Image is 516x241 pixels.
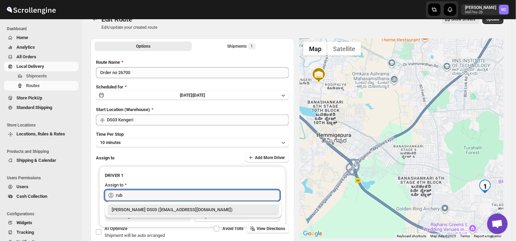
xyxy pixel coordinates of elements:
[16,105,52,110] span: Standard Shipping
[16,131,65,136] span: Locations, Rules & Rates
[180,93,193,98] span: [DATE] |
[7,26,79,32] span: Dashboard
[96,67,289,78] input: Eg: Bengaluru Route
[465,10,496,14] p: b607ea-2b
[478,180,492,193] div: 1
[7,122,79,128] span: Store Locations
[16,158,56,163] span: Shipping & Calendar
[96,107,150,112] span: Start Location (Warehouse)
[247,224,289,233] button: View Directions
[112,206,275,213] div: [PERSON_NAME] DS03 ([EMAIL_ADDRESS][DOMAIN_NAME])
[487,16,500,22] span: Update
[303,42,327,56] button: Show street map
[474,234,502,238] a: Report a map error
[4,33,78,43] button: Home
[327,42,361,56] button: Show satellite imagery
[5,1,57,18] img: ScrollEngine
[460,234,470,238] a: Terms (opens in new tab)
[107,115,289,125] input: Search location
[16,64,44,69] span: Local Delivery
[193,93,205,98] span: [DATE]
[193,41,291,51] button: Selected Shipments
[16,184,28,189] span: Users
[4,182,78,192] button: Users
[105,182,123,189] div: Assign to
[397,234,427,239] button: Keyboard shortcuts
[16,45,35,50] span: Analytics
[100,140,121,145] span: 10 minutes
[7,175,79,181] span: Users Permissions
[96,60,120,65] span: Route Name
[465,5,496,10] p: [PERSON_NAME]
[96,155,114,160] span: Assign to
[16,194,47,199] span: Cash Collection
[26,73,47,79] span: Shipments
[90,14,100,24] button: Routes
[502,8,506,12] text: RC
[461,4,509,15] button: User menu
[245,153,289,162] button: Add More Driver
[7,211,79,217] span: Configurations
[16,35,28,40] span: Home
[487,216,500,230] button: Map camera controls
[4,218,78,228] button: Widgets
[442,14,480,24] button: Show Drivers
[26,83,40,88] span: Routes
[95,41,192,51] button: All Route Options
[101,25,157,30] p: Edit/update your created route
[105,172,280,179] h3: DRIVER 1
[452,16,476,22] span: Show Drivers
[4,81,78,91] button: Routes
[4,228,78,237] button: Tracking
[16,230,34,235] span: Tracking
[7,149,79,154] span: Products and Shipping
[16,220,32,225] span: Widgets
[96,84,123,89] span: Scheduled for
[251,44,253,49] span: 1
[4,129,78,139] button: Locations, Rules & Rates
[302,229,324,238] a: Open this area in Google Maps (opens a new window)
[4,192,78,201] button: Cash Collection
[4,43,78,52] button: Analytics
[302,229,324,238] img: Google
[499,5,509,14] span: Rahul Chopra
[4,156,78,165] button: Shipping & Calendar
[105,204,282,215] li: RUBEL DS03 (tavejad825@hikuhu.com)
[96,91,289,100] button: [DATE]|[DATE]
[257,226,285,231] span: View Directions
[228,43,256,50] div: Shipments
[431,234,456,238] span: Map data ©2025
[255,155,285,160] span: Add More Driver
[4,71,78,81] button: Shipments
[96,132,124,137] span: Time Per Stop
[482,14,504,24] button: Update
[487,214,508,234] a: Open chat
[4,52,78,62] button: All Orders
[136,44,150,49] span: Options
[116,190,280,201] input: Search assignee
[16,95,42,100] span: Store PickUp
[96,138,289,147] button: 10 minutes
[101,15,132,23] span: Edit Route
[16,54,36,59] span: All Orders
